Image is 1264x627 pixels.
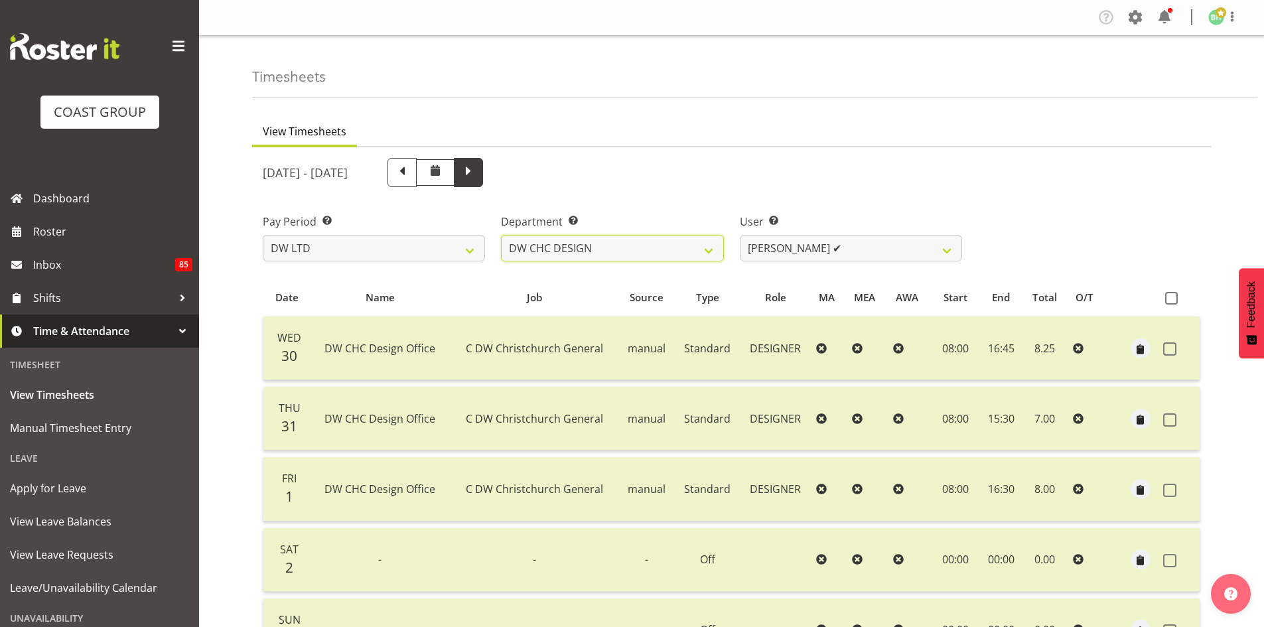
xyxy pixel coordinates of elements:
span: Sat [280,542,299,557]
span: manual [628,411,666,426]
td: Off [675,528,740,592]
span: MA [819,290,835,305]
td: 08:00 [931,387,979,451]
span: Type [696,290,719,305]
span: Apply for Leave [10,478,189,498]
a: Manual Timesheet Entry [3,411,196,445]
span: Name [366,290,395,305]
a: Apply for Leave [3,472,196,505]
span: DESIGNER [750,411,801,426]
span: Thu [279,401,301,415]
span: DW CHC Design Office [324,341,435,356]
span: 30 [281,346,297,365]
a: View Leave Balances [3,505,196,538]
td: 08:00 [931,316,979,380]
span: Inbox [33,255,175,275]
span: 31 [281,417,297,435]
td: 15:30 [980,387,1022,451]
td: Standard [675,457,740,521]
span: End [992,290,1010,305]
td: 8.00 [1022,457,1068,521]
div: Leave [3,445,196,472]
span: Source [630,290,664,305]
span: AWA [896,290,918,305]
span: O/T [1076,290,1093,305]
img: help-xxl-2.png [1224,587,1237,600]
span: 85 [175,258,192,271]
span: DESIGNER [750,482,801,496]
h5: [DATE] - [DATE] [263,165,348,180]
span: manual [628,482,666,496]
label: User [740,214,962,230]
td: 00:00 [980,528,1022,592]
td: 16:45 [980,316,1022,380]
span: Job [527,290,542,305]
label: Department [501,214,723,230]
span: Leave/Unavailability Calendar [10,578,189,598]
span: C DW Christchurch General [466,411,603,426]
a: View Leave Requests [3,538,196,571]
a: Leave/Unavailability Calendar [3,571,196,604]
span: Role [765,290,786,305]
span: Date [275,290,299,305]
span: - [378,552,382,567]
span: View Timesheets [263,123,346,139]
span: View Leave Requests [10,545,189,565]
span: MEA [854,290,875,305]
span: Feedback [1245,281,1257,328]
td: 0.00 [1022,528,1068,592]
a: View Timesheets [3,378,196,411]
div: Timesheet [3,351,196,378]
td: 16:30 [980,457,1022,521]
td: 08:00 [931,457,979,521]
span: - [533,552,536,567]
td: Standard [675,387,740,451]
span: 2 [285,558,293,577]
td: 7.00 [1022,387,1068,451]
span: 1 [285,487,293,506]
span: C DW Christchurch General [466,341,603,356]
span: Dashboard [33,188,192,208]
span: View Timesheets [10,385,189,405]
span: Time & Attendance [33,321,173,341]
span: C DW Christchurch General [466,482,603,496]
span: manual [628,341,666,356]
span: View Leave Balances [10,512,189,531]
td: Standard [675,316,740,380]
label: Pay Period [263,214,485,230]
img: Rosterit website logo [10,33,119,60]
span: Manual Timesheet Entry [10,418,189,438]
span: Sun [279,612,301,627]
div: COAST GROUP [54,102,146,122]
td: 8.25 [1022,316,1068,380]
span: Roster [33,222,192,242]
span: - [645,552,648,567]
span: DW CHC Design Office [324,482,435,496]
span: Fri [282,471,297,486]
h4: Timesheets [252,69,326,84]
span: Wed [277,330,301,345]
td: 00:00 [931,528,979,592]
span: DW CHC Design Office [324,411,435,426]
span: DESIGNER [750,341,801,356]
button: Feedback - Show survey [1239,268,1264,358]
span: Shifts [33,288,173,308]
img: bryan-humprhries1167.jpg [1208,9,1224,25]
span: Start [944,290,967,305]
span: Total [1032,290,1057,305]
